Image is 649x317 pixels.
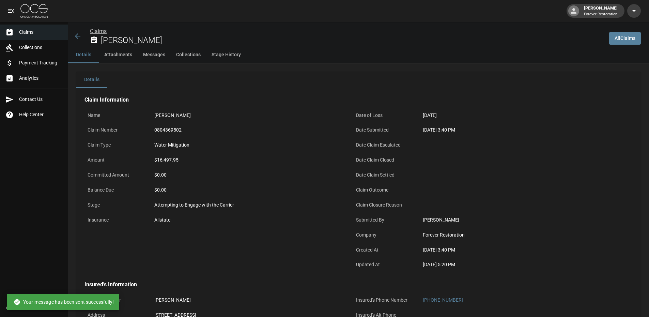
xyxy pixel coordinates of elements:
[84,168,146,182] p: Committed Amount
[353,138,414,152] p: Date Claim Escalated
[90,27,604,35] nav: breadcrumb
[90,28,107,34] a: Claims
[84,109,146,122] p: Name
[423,216,610,224] div: [PERSON_NAME]
[76,72,107,88] button: Details
[19,29,62,36] span: Claims
[68,47,99,63] button: Details
[353,198,414,212] p: Claim Closure Reason
[154,141,342,149] div: Water Mitigation
[353,183,414,197] p: Claim Outcome
[14,296,114,308] div: Your message has been sent successfully!
[154,156,342,164] div: $16,497.95
[353,243,414,257] p: Created At
[76,72,641,88] div: details tabs
[154,216,342,224] div: Allstate
[423,246,610,254] div: [DATE] 3:40 PM
[154,112,342,119] div: [PERSON_NAME]
[19,59,62,66] span: Payment Tracking
[84,198,146,212] p: Stage
[20,4,48,18] img: ocs-logo-white-transparent.png
[154,171,342,179] div: $0.00
[423,261,610,268] div: [DATE] 5:20 PM
[581,5,620,17] div: [PERSON_NAME]
[84,123,146,137] p: Claim Number
[84,281,613,288] h4: Insured's Information
[423,126,610,134] div: [DATE] 3:40 PM
[423,156,610,164] div: -
[206,47,246,63] button: Stage History
[68,47,649,63] div: anchor tabs
[423,171,610,179] div: -
[84,153,146,167] p: Amount
[423,231,610,239] div: Forever Restoration
[19,111,62,118] span: Help Center
[99,47,138,63] button: Attachments
[138,47,171,63] button: Messages
[423,141,610,149] div: -
[84,96,613,103] h4: Claim Information
[154,297,342,304] div: [PERSON_NAME]
[423,297,463,303] a: [PHONE_NUMBER]
[353,123,414,137] p: Date Submitted
[154,186,342,194] div: $0.00
[353,293,414,307] p: Insured's Phone Number
[353,213,414,227] p: Submitted By
[171,47,206,63] button: Collections
[4,4,18,18] button: open drawer
[353,153,414,167] p: Date Claim Closed
[19,75,62,82] span: Analytics
[19,44,62,51] span: Collections
[19,96,62,103] span: Contact Us
[154,201,342,209] div: Attempting to Engage with the Carrier
[84,183,146,197] p: Balance Due
[353,168,414,182] p: Date Claim Settled
[423,201,610,209] div: -
[609,32,641,45] a: AllClaims
[353,228,414,242] p: Company
[154,126,342,134] div: 0804369502
[84,138,146,152] p: Claim Type
[353,258,414,271] p: Updated At
[353,109,414,122] p: Date of Loss
[6,304,62,311] div: © 2025 One Claim Solution
[584,12,618,17] p: Forever Restoration
[84,213,146,227] p: Insurance
[423,186,610,194] div: -
[423,112,610,119] div: [DATE]
[101,35,604,45] h2: [PERSON_NAME]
